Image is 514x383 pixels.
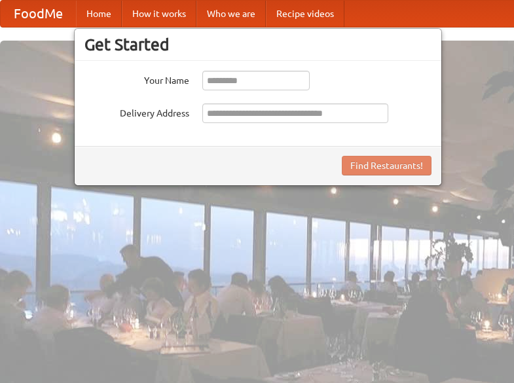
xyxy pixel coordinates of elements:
[266,1,344,27] a: Recipe videos
[196,1,266,27] a: Who we are
[76,1,122,27] a: Home
[84,103,189,120] label: Delivery Address
[342,156,431,175] button: Find Restaurants!
[84,35,431,54] h3: Get Started
[1,1,76,27] a: FoodMe
[122,1,196,27] a: How it works
[84,71,189,87] label: Your Name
